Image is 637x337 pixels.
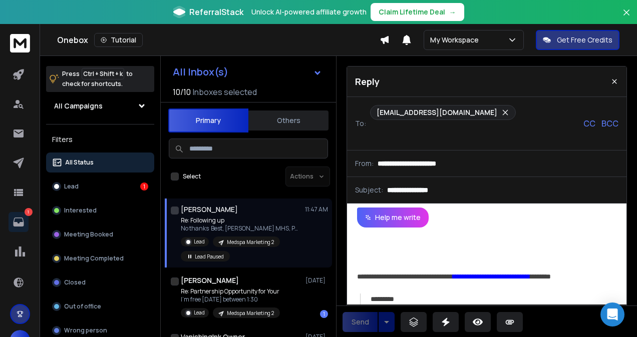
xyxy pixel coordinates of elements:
[536,30,619,50] button: Get Free Credits
[25,208,33,216] p: 1
[227,309,274,317] p: Medspa Marketing 2
[557,35,612,45] p: Get Free Credits
[9,212,29,232] a: 1
[165,62,330,82] button: All Inbox(s)
[430,35,483,45] p: My Workspace
[251,7,367,17] p: Unlock AI-powered affiliate growth
[181,275,239,285] h1: [PERSON_NAME]
[305,276,328,284] p: [DATE]
[449,7,456,17] span: →
[248,109,329,131] button: Others
[57,33,380,47] div: Onebox
[46,296,154,316] button: Out of office
[181,295,280,303] p: I’m free [DATE] between 1:30
[46,132,154,146] h3: Filters
[168,108,248,132] button: Primary
[181,216,301,224] p: Re: Following up
[64,206,97,214] p: Interested
[189,6,243,18] span: ReferralStack
[64,278,86,286] p: Closed
[46,224,154,244] button: Meeting Booked
[371,3,464,21] button: Claim Lifetime Deal→
[46,272,154,292] button: Closed
[195,253,224,260] p: Lead Paused
[64,326,107,334] p: Wrong person
[183,172,201,180] label: Select
[64,230,113,238] p: Meeting Booked
[46,248,154,268] button: Meeting Completed
[355,185,383,195] p: Subject:
[377,107,497,117] p: [EMAIL_ADDRESS][DOMAIN_NAME]
[181,224,301,232] p: No thanks Best, [PERSON_NAME] MHS, PA-C
[355,118,366,128] p: To:
[320,310,328,318] div: 1
[64,182,79,190] p: Lead
[46,96,154,116] button: All Campaigns
[46,152,154,172] button: All Status
[64,302,101,310] p: Out of office
[181,204,238,214] h1: [PERSON_NAME]
[227,238,274,246] p: Medspa Marketing 2
[357,207,429,227] button: Help me write
[173,67,228,77] h1: All Inbox(s)
[54,101,103,111] h1: All Campaigns
[62,69,133,89] p: Press to check for shortcuts.
[140,182,148,190] div: 1
[173,86,191,98] span: 10 / 10
[65,158,94,166] p: All Status
[355,158,374,168] p: From:
[46,200,154,220] button: Interested
[355,74,380,88] p: Reply
[193,86,257,98] h3: Inboxes selected
[601,117,618,129] p: BCC
[181,287,280,295] p: Re: Partnership Opportunity for Your
[194,238,205,245] p: Lead
[46,176,154,196] button: Lead1
[583,117,595,129] p: CC
[82,68,124,79] span: Ctrl + Shift + k
[94,33,143,47] button: Tutorial
[194,309,205,316] p: Lead
[305,205,328,213] p: 11:47 AM
[600,302,624,326] div: Open Intercom Messenger
[64,254,124,262] p: Meeting Completed
[620,6,633,30] button: Close banner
